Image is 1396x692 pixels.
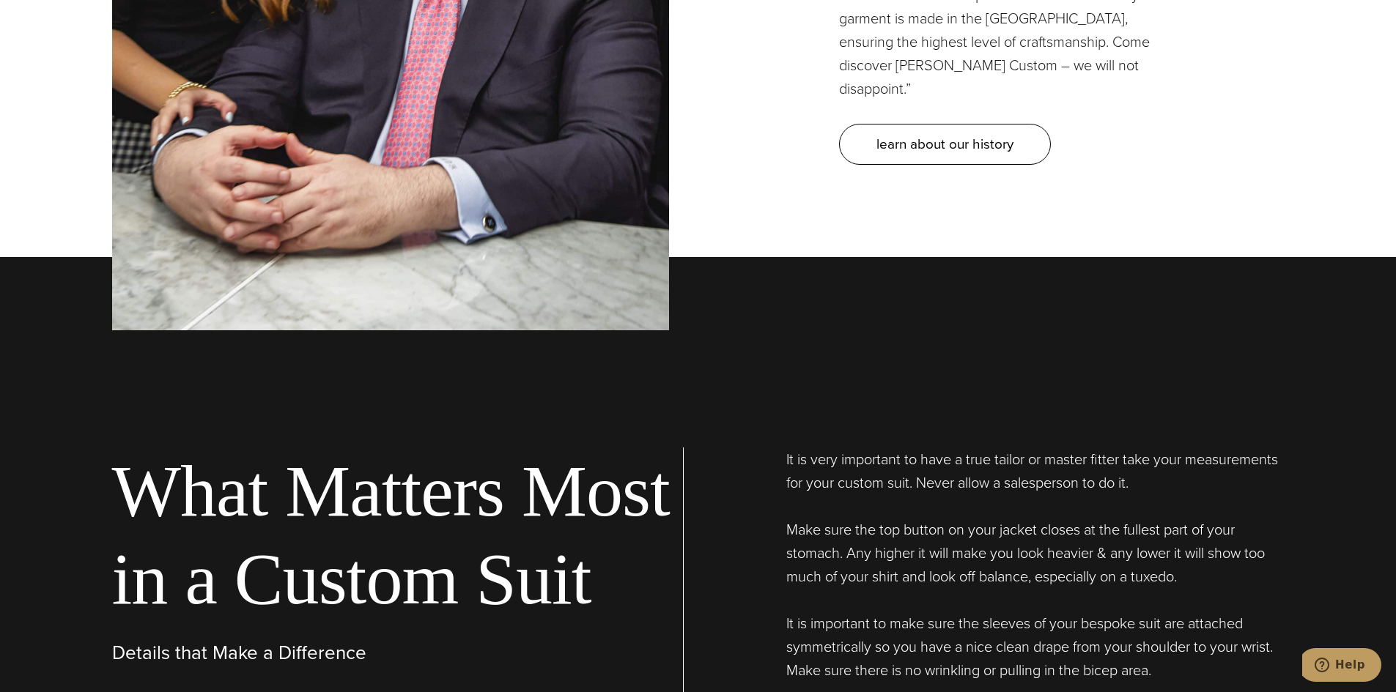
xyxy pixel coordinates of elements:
[786,611,1285,682] p: It is important to make sure the sleeves of your bespoke suit are attached symmetrically so you h...
[876,133,1013,155] span: learn about our history
[786,518,1285,588] p: Make sure the top button on your jacket closes at the fullest part of your stomach. Any higher it...
[786,447,1285,494] p: It is very important to have a true tailor or master fitter take your measurements for your custo...
[839,124,1051,165] a: learn about our history
[112,638,683,669] p: Details that Make a Difference
[1302,648,1381,685] iframe: Opens a widget where you can chat to one of our agents
[112,447,683,623] h2: What Matters Most in a Custom Suit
